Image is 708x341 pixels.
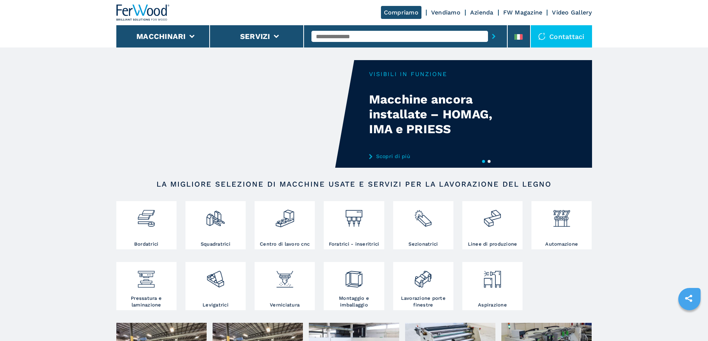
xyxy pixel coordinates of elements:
img: foratrici_inseritrici_2.png [344,203,364,228]
h3: Foratrici - inseritrici [329,241,379,247]
a: Montaggio e imballaggio [324,262,384,310]
button: submit-button [488,28,500,45]
h3: Automazione [545,241,578,247]
img: verniciatura_1.png [275,264,295,289]
img: sezionatrici_2.png [413,203,433,228]
img: Ferwood [116,4,170,21]
a: Vendiamo [431,9,460,16]
a: Scopri di più [369,153,515,159]
button: Macchinari [136,32,186,41]
h3: Pressatura e laminazione [118,295,175,308]
a: Sezionatrici [393,201,453,249]
img: levigatrici_2.png [206,264,225,289]
h3: Centro di lavoro cnc [260,241,310,247]
h3: Linee di produzione [468,241,517,247]
a: Centro di lavoro cnc [255,201,315,249]
h2: LA MIGLIORE SELEZIONE DI MACCHINE USATE E SERVIZI PER LA LAVORAZIONE DEL LEGNO [140,180,568,188]
button: Servizi [240,32,270,41]
a: Compriamo [381,6,421,19]
img: bordatrici_1.png [136,203,156,228]
a: Squadratrici [185,201,246,249]
a: Video Gallery [552,9,592,16]
video: Your browser does not support the video tag. [116,60,354,168]
img: lavorazione_porte_finestre_2.png [413,264,433,289]
a: FW Magazine [503,9,543,16]
h3: Sezionatrici [408,241,438,247]
h3: Lavorazione porte finestre [395,295,452,308]
iframe: Chat [676,308,702,335]
a: Automazione [531,201,592,249]
button: 1 [482,160,485,163]
img: linee_di_produzione_2.png [482,203,502,228]
h3: Bordatrici [134,241,159,247]
a: Pressatura e laminazione [116,262,177,310]
a: Levigatrici [185,262,246,310]
div: Contattaci [531,25,592,47]
a: Lavorazione porte finestre [393,262,453,310]
button: 2 [488,160,491,163]
h3: Verniciatura [270,302,300,308]
h3: Montaggio e imballaggio [326,295,382,308]
img: aspirazione_1.png [482,264,502,289]
h3: Squadratrici [201,241,230,247]
img: centro_di_lavoro_cnc_2.png [275,203,295,228]
a: sharethis [679,289,698,308]
h3: Aspirazione [478,302,507,308]
a: Foratrici - inseritrici [324,201,384,249]
a: Azienda [470,9,494,16]
img: montaggio_imballaggio_2.png [344,264,364,289]
h3: Levigatrici [203,302,229,308]
a: Bordatrici [116,201,177,249]
img: pressa-strettoia.png [136,264,156,289]
a: Verniciatura [255,262,315,310]
a: Linee di produzione [462,201,523,249]
img: automazione.png [552,203,572,228]
img: squadratrici_2.png [206,203,225,228]
img: Contattaci [538,33,546,40]
a: Aspirazione [462,262,523,310]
